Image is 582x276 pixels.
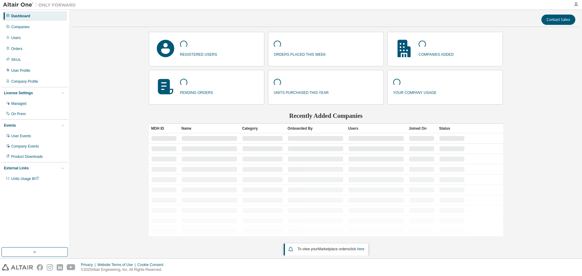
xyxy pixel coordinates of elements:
[11,25,30,29] div: Companies
[11,134,31,138] div: User Events
[97,262,137,267] div: Website Terms of Use
[11,111,26,116] div: On Prem
[348,124,404,133] div: Users
[37,264,43,271] img: facebook.svg
[137,262,167,267] div: Cookie Consent
[67,264,75,271] img: youtube.svg
[4,123,16,128] div: Events
[11,57,21,62] div: SKUs
[11,101,26,106] div: Managed
[11,14,30,18] div: Dashboard
[4,166,29,171] div: External Links
[11,79,38,84] div: Company Profile
[274,88,329,95] p: units purchased this year
[11,68,30,73] div: User Profile
[57,264,63,271] img: linkedin.svg
[419,50,454,57] p: companies added
[11,46,22,51] div: Orders
[2,264,33,271] img: altair_logo.svg
[149,112,503,120] h2: Recently Added Companies
[357,247,364,251] a: here
[47,264,53,271] img: instagram.svg
[298,247,364,251] span: To view your click
[3,2,79,8] img: Altair One
[242,124,283,133] div: Category
[318,247,349,251] em: Marketplace orders
[180,50,217,57] p: registered users
[393,88,436,95] p: your company usage
[81,262,97,267] div: Privacy
[11,144,39,149] div: Company Events
[439,124,465,133] div: Status
[11,35,21,40] div: Users
[11,154,43,159] div: Product Downloads
[4,91,33,95] div: License Settings
[409,124,434,133] div: Joined On
[81,267,167,272] p: © 2025 Altair Engineering, Inc. All Rights Reserved.
[541,15,575,25] button: Contact Sales
[274,50,326,57] p: orders placed this week
[151,124,177,133] div: MDH ID
[11,177,39,181] span: Units Usage BI
[180,88,213,95] p: pending orders
[182,124,237,133] div: Name
[288,124,343,133] div: Onboarded By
